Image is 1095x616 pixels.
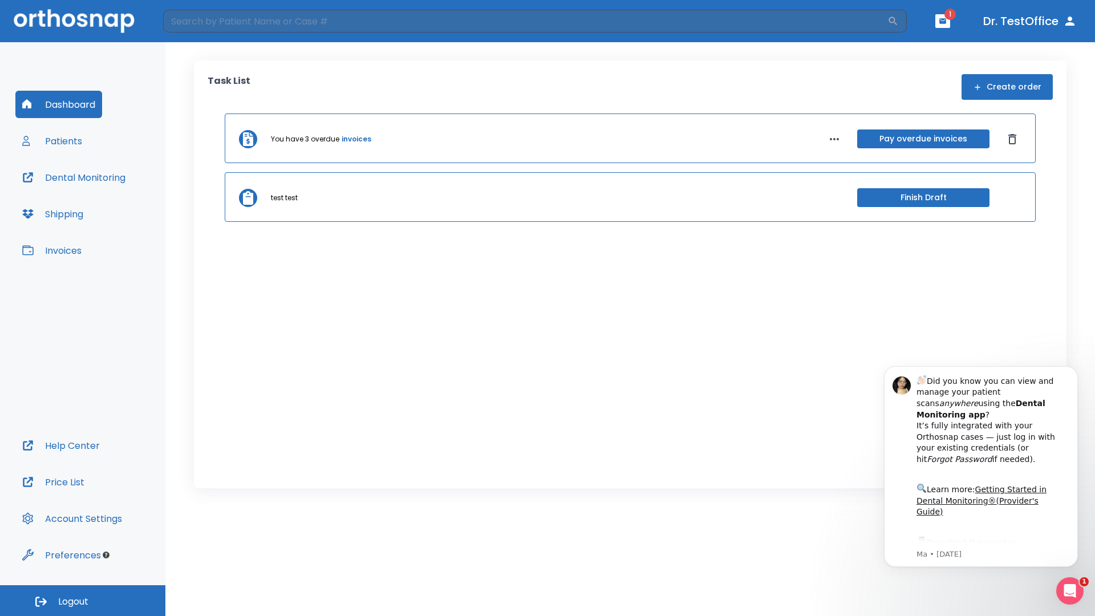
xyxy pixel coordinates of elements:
[14,9,135,33] img: Orthosnap
[867,349,1095,585] iframe: Intercom notifications message
[58,595,88,608] span: Logout
[15,164,132,191] button: Dental Monitoring
[50,200,193,210] p: Message from Ma, sent 2w ago
[944,9,956,20] span: 1
[15,127,89,155] button: Patients
[962,74,1053,100] button: Create order
[15,541,108,569] button: Preferences
[15,468,91,496] button: Price List
[857,129,989,148] button: Pay overdue invoices
[15,200,90,228] button: Shipping
[1080,577,1089,586] span: 1
[979,11,1081,31] button: Dr. TestOffice
[271,193,298,203] p: test test
[1056,577,1084,605] iframe: Intercom live chat
[50,189,151,209] a: App Store
[342,134,371,144] a: invoices
[50,186,193,244] div: Download the app: | ​ Let us know if you need help getting started!
[101,550,111,560] div: Tooltip anchor
[163,10,887,33] input: Search by Patient Name or Case #
[15,237,88,264] button: Invoices
[193,25,202,34] button: Dismiss notification
[1003,130,1021,148] button: Dismiss
[15,432,107,459] button: Help Center
[271,134,339,144] p: You have 3 overdue
[15,505,129,532] button: Account Settings
[15,91,102,118] button: Dashboard
[208,74,250,100] p: Task List
[857,188,989,207] button: Finish Draft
